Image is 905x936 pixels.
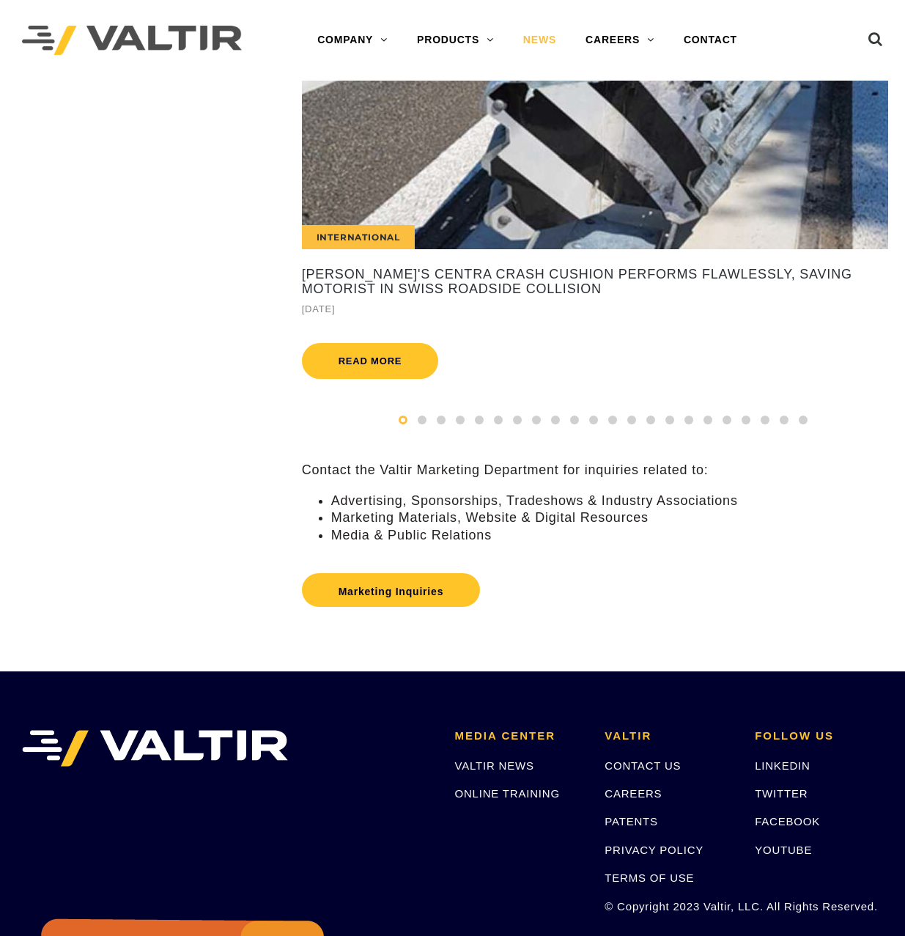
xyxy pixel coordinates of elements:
[302,462,905,479] p: Contact the Valtir Marketing Department for inquiries related to:
[755,787,808,800] a: TWITTER
[331,509,905,526] li: Marketing Materials, Website & Digital Resources
[669,26,752,55] a: CONTACT
[402,26,509,55] a: PRODUCTS
[302,573,481,607] a: Marketing Inquiries
[331,493,905,509] li: Advertising, Sponsorships, Tradeshows & Industry Associations
[302,301,888,317] div: [DATE]
[302,268,888,297] a: [PERSON_NAME]'s CENTRA Crash Cushion Performs Flawlessly, Saving Motorist in Swiss Roadside Colli...
[605,730,733,742] h2: VALTIR
[22,26,242,56] img: Valtir
[755,815,820,828] a: FACEBOOK
[509,26,571,55] a: NEWS
[331,527,905,544] li: Media & Public Relations
[302,343,439,379] a: Read more
[605,815,658,828] a: PATENTS
[454,759,533,772] a: VALTIR NEWS
[571,26,669,55] a: CAREERS
[454,730,583,742] h2: MEDIA CENTER
[302,81,888,249] a: International
[605,759,681,772] a: CONTACT US
[755,844,812,856] a: YOUTUBE
[755,730,883,742] h2: FOLLOW US
[605,787,662,800] a: CAREERS
[605,898,733,915] p: © Copyright 2023 Valtir, LLC. All Rights Reserved.
[605,871,694,884] a: TERMS OF USE
[755,759,810,772] a: LINKEDIN
[302,225,415,249] div: International
[303,26,402,55] a: COMPANY
[454,787,559,800] a: ONLINE TRAINING
[22,730,288,767] img: VALTIR
[605,844,703,856] a: PRIVACY POLICY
